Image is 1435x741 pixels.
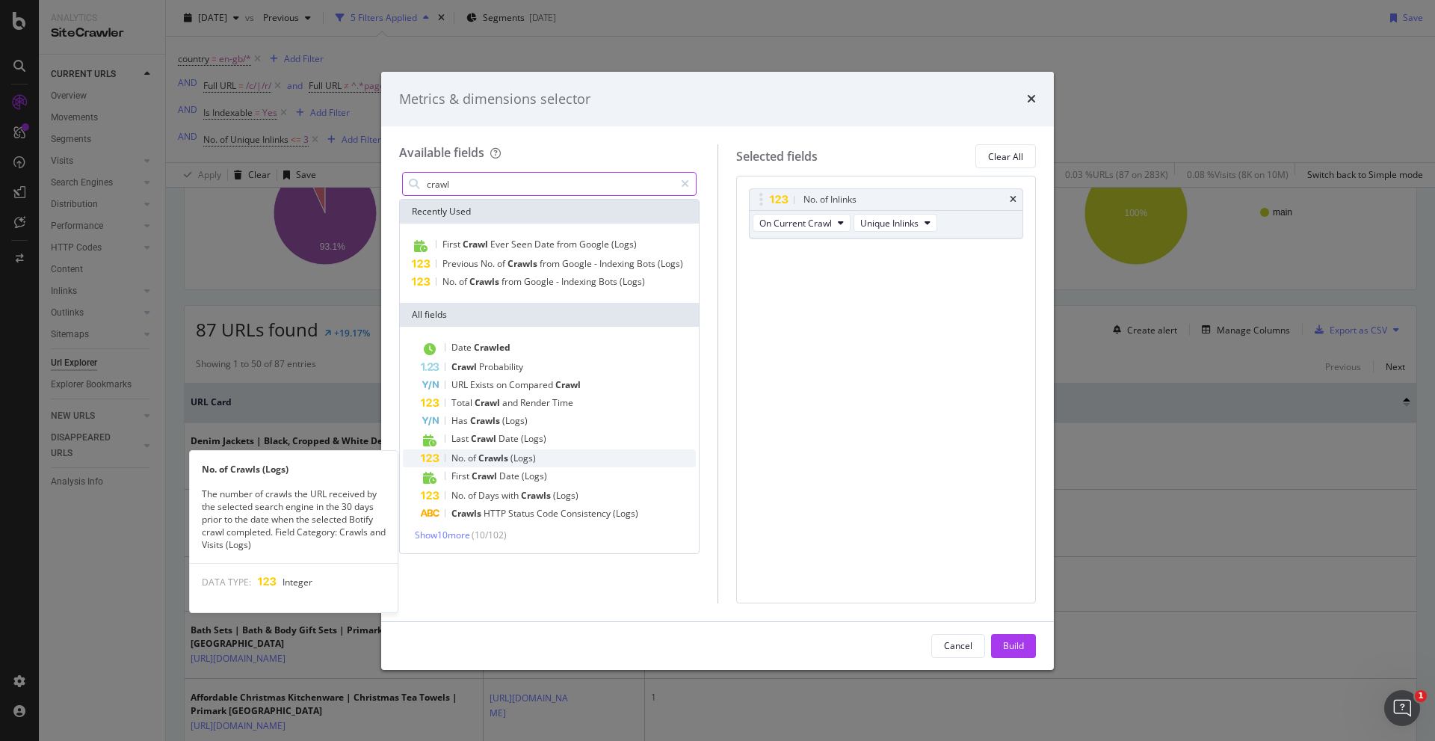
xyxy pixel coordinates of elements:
span: Code [537,507,561,520]
div: All fields [400,303,699,327]
span: from [540,257,562,270]
span: First [442,238,463,250]
span: (Logs) [611,238,637,250]
span: Bots [637,257,658,270]
div: The number of crawls the URL received by the selected search engine in the 30 days prior to the d... [190,488,398,552]
span: (Logs) [502,414,528,427]
span: No. [442,275,459,288]
span: Date [451,341,474,354]
span: Indexing [561,275,599,288]
span: URL [451,378,470,391]
div: modal [381,72,1054,670]
span: of [468,452,478,464]
span: ( 10 / 102 ) [472,529,507,541]
span: First [451,470,472,482]
span: Unique Inlinks [860,217,919,230]
span: (Logs) [620,275,645,288]
button: Build [991,634,1036,658]
span: from [502,275,524,288]
input: Search by field name [425,173,674,195]
span: On Current Crawl [759,217,832,230]
span: Ever [490,238,511,250]
span: and [502,396,520,409]
span: (Logs) [522,470,547,482]
div: Clear All [988,150,1023,163]
span: Crawl [475,396,502,409]
span: Crawls [451,507,484,520]
span: Probability [479,360,523,373]
span: Days [478,489,502,502]
div: No. of InlinkstimesOn Current CrawlUnique Inlinks [749,188,1024,239]
span: No. [451,489,468,502]
button: Cancel [931,634,985,658]
span: (Logs) [553,489,578,502]
span: HTTP [484,507,508,520]
span: Crawl [472,470,499,482]
span: Seen [511,238,534,250]
span: Consistency [561,507,613,520]
span: Previous [442,257,481,270]
div: No. of Inlinks [803,192,857,207]
span: Indexing [599,257,637,270]
span: Date [499,432,521,445]
span: No. [481,257,497,270]
span: Time [552,396,573,409]
span: of [468,489,478,502]
span: Total [451,396,475,409]
span: of [459,275,469,288]
span: with [502,489,521,502]
button: Clear All [975,144,1036,168]
span: 1 [1415,690,1427,702]
button: On Current Crawl [753,214,851,232]
span: (Logs) [658,257,683,270]
span: on [496,378,509,391]
span: Render [520,396,552,409]
span: Exists [470,378,496,391]
div: Cancel [944,639,972,652]
span: Crawled [474,341,510,354]
button: Unique Inlinks [854,214,937,232]
span: Date [499,470,522,482]
span: Crawl [555,378,581,391]
span: - [594,257,599,270]
span: Crawls [469,275,502,288]
span: Compared [509,378,555,391]
span: Last [451,432,471,445]
span: Show 10 more [415,529,470,541]
div: Selected fields [736,148,818,165]
span: Crawl [451,360,479,373]
div: Available fields [399,144,484,161]
span: (Logs) [510,452,536,464]
span: Google [524,275,556,288]
span: Crawls [470,414,502,427]
span: (Logs) [613,507,638,520]
span: Date [534,238,557,250]
span: Google [562,257,594,270]
span: Crawl [471,432,499,445]
span: Crawls [521,489,553,502]
span: (Logs) [521,432,546,445]
div: Metrics & dimensions selector [399,90,590,109]
div: times [1027,90,1036,109]
span: Crawls [478,452,510,464]
span: Has [451,414,470,427]
span: Google [579,238,611,250]
span: Bots [599,275,620,288]
div: times [1010,195,1016,204]
div: Recently Used [400,200,699,224]
span: from [557,238,579,250]
span: No. [451,452,468,464]
div: No. of Crawls (Logs) [190,463,398,476]
div: Build [1003,639,1024,652]
span: - [556,275,561,288]
span: Status [508,507,537,520]
span: Crawl [463,238,490,250]
span: of [497,257,507,270]
span: Crawls [507,257,540,270]
iframe: Intercom live chat [1384,690,1420,726]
